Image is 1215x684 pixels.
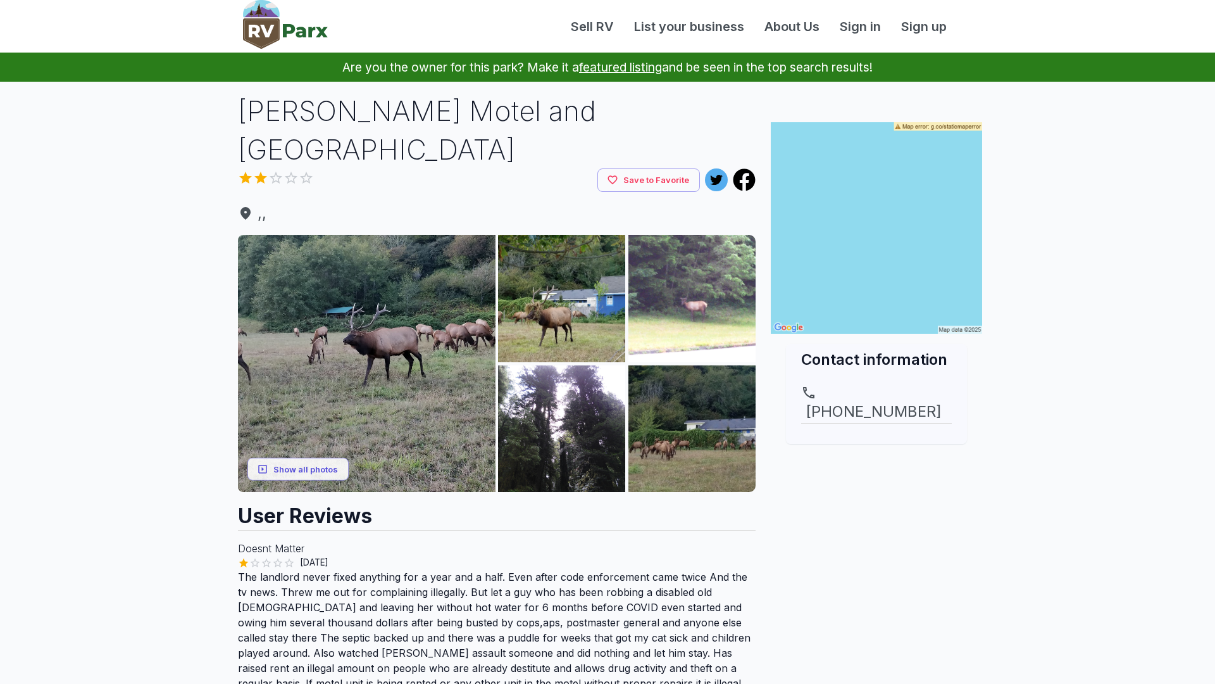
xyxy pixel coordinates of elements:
[498,235,625,362] img: AAcXr8oSUIUHF6D4XwDxhou9LpD6omjNOB5cLxQTCzNINImzJ9e9Ep8VZ1Ji6xqxev1TIZzPwHTpsESBiQZUx-cs3IHUTIqec...
[628,365,756,493] img: AAcXr8qFZ5mrpCp1ar4Rfk0Ig-3mYdD4g5_qP7Ug1MVeShDbjO0_8Ux4_dz5LmfltzTK5o-ux462T8DQJpYcS0bv8QHPIHUQG...
[238,202,756,225] a: ,,
[891,17,957,36] a: Sign up
[247,457,349,481] button: Show all photos
[561,17,624,36] a: Sell RV
[830,17,891,36] a: Sign in
[801,385,952,423] a: [PHONE_NUMBER]
[238,235,495,493] img: AAcXr8qq6UiDxfkWxfnTzEeKUoKwho_zioXZEyHG-asytVbeZeoJhnmYw7lfP5Eb9kl1_BM_ZdF9Yth3ZU2TG2ppuLzRM5_NM...
[295,556,333,569] span: [DATE]
[238,202,756,225] span: , ,
[624,17,754,36] a: List your business
[628,235,756,362] img: AAcXr8qyRW6ZZwgjiLPhXobX0lD8iQI9LFQ9rcMjCx1saAY7RR2M-NOj9e5KGXM2ze76uHRdaP8u0l2zjaC7ioZR__YfXMoVq...
[771,122,982,334] img: Map for Orick Motel and RV Park
[238,541,756,556] p: Doesnt Matter
[15,53,1200,82] p: Are you the owner for this park? Make it a and be seen in the top search results!
[498,365,625,493] img: AAcXr8rMT_z7l2SJwuS97lGzvB5gfvPWYOOkJcPziSHAgMD6w2-W7m_WIPQZNazUCCnpwO7mRcg9ch6FVEvsYLEs7Kxor51si...
[579,60,662,75] a: featured listing
[238,92,756,168] h1: [PERSON_NAME] Motel and [GEOGRAPHIC_DATA]
[597,168,700,192] button: Save to Favorite
[754,17,830,36] a: About Us
[801,349,952,370] h2: Contact information
[238,492,756,530] h2: User Reviews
